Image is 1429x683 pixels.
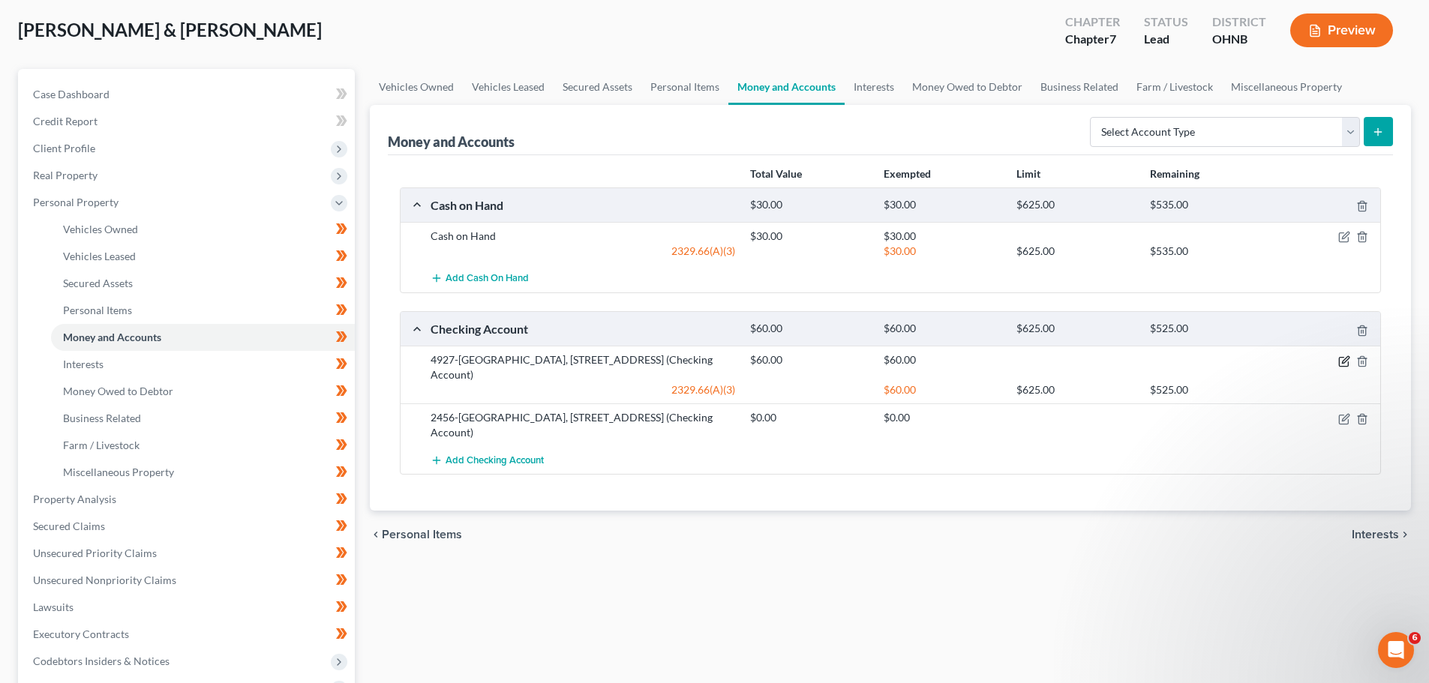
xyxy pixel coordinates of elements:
i: chevron_left [370,529,382,541]
button: Add Checking Account [431,446,544,474]
strong: Limit [1016,167,1040,180]
a: Money Owed to Debtor [51,378,355,405]
span: Business Related [63,412,141,424]
div: Chapter [1065,13,1120,31]
div: 4927-[GEOGRAPHIC_DATA], [STREET_ADDRESS] (Checking Account) [423,352,743,382]
a: Money and Accounts [51,324,355,351]
div: $30.00 [876,244,1009,259]
button: Add Cash on Hand [431,265,529,292]
div: $625.00 [1009,382,1142,397]
div: $0.00 [743,410,875,425]
button: Send a message… [257,485,281,509]
textarea: Message… [13,460,287,485]
div: $535.00 [1142,244,1275,259]
span: Vehicles Owned [63,223,138,235]
i: chevron_right [1399,529,1411,541]
p: Active 30m ago [73,19,149,34]
div: Money and Accounts [388,133,515,151]
button: Home [235,6,263,34]
div: Cash on Hand [423,197,743,213]
a: Lawsuits [21,594,355,621]
div: $30.00 [743,198,875,212]
span: Credit Report [33,115,98,127]
div: Please be sure to enable MFA in your PACER account settings. Once enabled, you will have to enter... [24,230,234,304]
span: 7 [1109,31,1116,46]
a: Secured Assets [554,69,641,105]
div: Close [263,6,290,33]
div: Status [1144,13,1188,31]
button: Emoji picker [23,491,35,503]
a: Personal Items [641,69,728,105]
a: Miscellaneous Property [51,459,355,486]
div: $625.00 [1009,322,1142,336]
h1: [PERSON_NAME] [73,7,170,19]
span: Interests [63,358,104,370]
a: Interests [845,69,903,105]
img: Profile image for Emma [43,8,67,32]
a: Unsecured Priority Claims [21,540,355,567]
span: Client Profile [33,142,95,154]
span: Personal Items [382,529,462,541]
div: Lead [1144,31,1188,48]
i: We use the Salesforce Authenticator app for MFA at NextChapter and other users are reporting the ... [24,334,224,390]
span: Interests [1352,529,1399,541]
span: Case Dashboard [33,88,110,100]
a: Secured Claims [21,513,355,540]
span: Codebtors Insiders & Notices [33,655,170,667]
button: Interests chevron_right [1352,529,1411,541]
div: OHNB [1212,31,1266,48]
a: Interests [51,351,355,378]
div: $60.00 [876,322,1009,336]
div: $30.00 [876,229,1009,244]
a: Property Analysis [21,486,355,513]
div: Cash on Hand [423,229,743,244]
div: $0.00 [876,410,1009,425]
a: Vehicles Leased [51,243,355,270]
div: $60.00 [743,322,875,336]
div: [PERSON_NAME] • [DATE] [24,412,142,421]
strong: Total Value [750,167,802,180]
div: $30.00 [876,198,1009,212]
div: $60.00 [743,352,875,367]
span: Secured Claims [33,520,105,532]
span: Secured Assets [63,277,133,289]
a: Business Related [1031,69,1127,105]
span: Lawsuits [33,601,74,613]
span: Vehicles Leased [63,250,136,262]
a: Money Owed to Debtor [903,69,1031,105]
span: Real Property [33,169,98,181]
div: $525.00 [1142,322,1275,336]
div: 2329.66(A)(3) [423,244,743,259]
a: Vehicles Owned [370,69,463,105]
span: Add Checking Account [446,454,544,466]
div: 🚨 PACER Multi-Factor Authentication Now Required 🚨Starting [DATE], PACER requires Multi-Factor Au... [12,118,246,409]
a: Money and Accounts [728,69,845,105]
div: Starting [DATE], PACER requires Multi-Factor Authentication (MFA) for all filers in select distri... [24,163,234,222]
a: Personal Items [51,297,355,324]
a: Unsecured Nonpriority Claims [21,567,355,594]
div: District [1212,13,1266,31]
div: $30.00 [743,229,875,244]
span: Personal Items [63,304,132,316]
span: Property Analysis [33,493,116,505]
span: Miscellaneous Property [63,466,174,478]
span: Money Owed to Debtor [63,385,173,397]
span: Money and Accounts [63,331,161,343]
a: Case Dashboard [21,81,355,108]
div: $60.00 [876,382,1009,397]
span: [PERSON_NAME] & [PERSON_NAME] [18,19,322,40]
a: Learn More Here [24,312,111,324]
span: Unsecured Priority Claims [33,547,157,559]
iframe: Intercom live chat [1378,632,1414,668]
a: Farm / Livestock [1127,69,1222,105]
span: Unsecured Nonpriority Claims [33,574,176,586]
a: Executory Contracts [21,621,355,648]
span: 6 [1409,632,1421,644]
div: $525.00 [1142,382,1275,397]
button: go back [10,6,38,34]
span: Personal Property [33,196,119,208]
a: Miscellaneous Property [1222,69,1351,105]
span: Executory Contracts [33,628,129,640]
a: Vehicles Leased [463,69,554,105]
strong: Exempted [884,167,931,180]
